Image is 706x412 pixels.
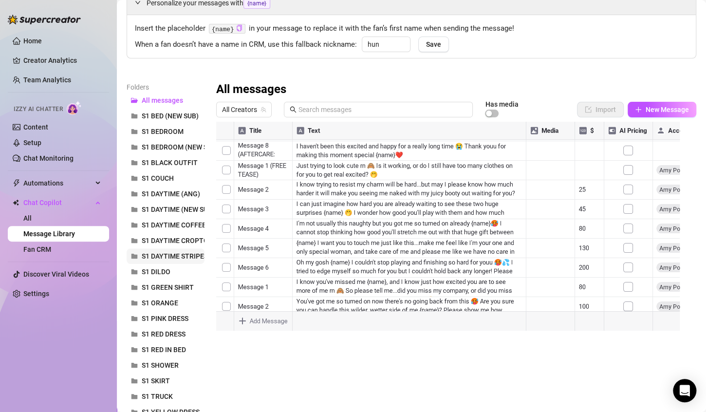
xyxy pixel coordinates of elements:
span: Izzy AI Chatter [14,105,63,114]
span: copy [236,25,242,31]
button: S1 DAYTIME (NEW SUB) [127,202,204,217]
span: S1 DAYTIME (ANG) [142,190,200,198]
span: search [290,106,297,113]
span: Insert the placeholder in your message to replace it with the fan’s first name when sending the m... [135,23,688,35]
button: S1 DAYTIME (ANG) [127,186,204,202]
h3: All messages [216,82,286,97]
a: Fan CRM [23,245,51,253]
span: S1 SKIRT [142,377,170,385]
article: Folders [127,82,204,93]
a: Message Library [23,230,75,238]
button: Import [577,102,624,117]
span: S1 DILDO [142,268,170,276]
button: S1 BED (NEW SUB) [127,108,204,124]
button: S1 PINK DRESS [127,311,204,326]
article: Has media [485,101,518,107]
span: folder [131,284,138,291]
span: S1 BEDROOM (NEW SUB) [142,143,219,151]
img: AI Chatter [67,101,82,115]
a: Home [23,37,42,45]
span: folder [131,315,138,322]
span: folder [131,362,138,369]
span: S1 DAYTIME COFFEE [142,221,206,229]
button: S1 BEDROOM (NEW SUB) [127,139,204,155]
span: S1 PINK DRESS [142,315,188,322]
span: plus [635,106,642,113]
span: folder [131,300,138,306]
button: All messages [127,93,204,108]
span: thunderbolt [13,179,20,187]
span: folder [131,206,138,213]
span: S1 COUCH [142,174,174,182]
button: S1 DILDO [127,264,204,280]
button: S1 BLACK OUTFIT [127,155,204,170]
a: Content [23,123,48,131]
span: S1 SHOWER [142,361,179,369]
span: All messages [142,96,183,104]
span: All Creators [222,102,266,117]
button: Save [418,37,449,52]
span: folder-open [131,97,138,104]
span: folder [131,159,138,166]
button: S1 DAYTIME STRIPES [127,248,204,264]
button: S1 SKIRT [127,373,204,389]
span: S1 TRUCK [142,393,173,400]
input: Search messages [298,104,467,115]
span: folder [131,128,138,135]
button: Click to Copy [236,25,242,32]
span: folder [131,237,138,244]
span: team [260,107,266,112]
button: S1 SHOWER [127,357,204,373]
span: Save [426,40,441,48]
a: Creator Analytics [23,53,101,68]
span: S1 DAYTIME CROPTOP [142,237,213,244]
span: folder [131,112,138,119]
span: folder [131,144,138,150]
span: S1 BED (NEW SUB) [142,112,199,120]
img: logo-BBDzfeDw.svg [8,15,81,24]
span: folder [131,377,138,384]
a: Chat Monitoring [23,154,74,162]
span: folder [131,346,138,353]
span: folder [131,222,138,228]
span: folder [131,175,138,182]
span: S1 BLACK OUTFIT [142,159,198,167]
span: Chat Copilot [23,195,93,210]
span: New Message [646,106,689,113]
button: S1 DAYTIME CROPTOP [127,233,204,248]
span: S1 GREEN SHIRT [142,283,194,291]
button: S1 RED DRESS [127,326,204,342]
div: Open Intercom Messenger [673,379,696,402]
span: When a fan doesn’t have a name in CRM, use this fallback nickname: [135,39,357,51]
img: Chat Copilot [13,199,19,206]
code: {name} [209,24,245,34]
a: Discover Viral Videos [23,270,89,278]
span: S1 ORANGE [142,299,178,307]
a: Setup [23,139,41,147]
span: S1 RED IN BED [142,346,186,354]
span: S1 RED DRESS [142,330,186,338]
span: folder [131,393,138,400]
span: folder [131,268,138,275]
a: All [23,214,32,222]
span: folder [131,253,138,260]
a: Settings [23,290,49,298]
button: S1 DAYTIME COFFEE [127,217,204,233]
a: Team Analytics [23,76,71,84]
button: S1 RED IN BED [127,342,204,357]
span: folder [131,190,138,197]
span: S1 BEDROOM [142,128,184,135]
span: Automations [23,175,93,191]
button: S1 TRUCK [127,389,204,404]
button: S1 BEDROOM [127,124,204,139]
button: S1 GREEN SHIRT [127,280,204,295]
button: S1 COUCH [127,170,204,186]
button: S1 ORANGE [127,295,204,311]
button: New Message [628,102,696,117]
span: folder [131,331,138,337]
span: S1 DAYTIME (NEW SUB) [142,206,215,213]
span: S1 DAYTIME STRIPES [142,252,208,260]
